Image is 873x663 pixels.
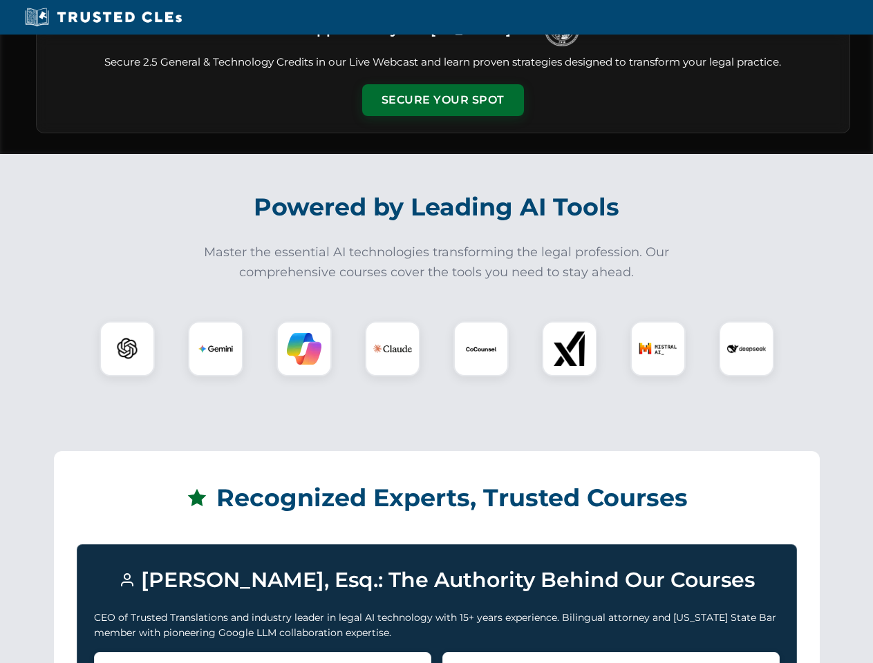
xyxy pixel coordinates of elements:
[53,55,833,70] p: Secure 2.5 General & Technology Credits in our Live Webcast and learn proven strategies designed ...
[453,321,509,376] div: CoCounsel
[287,331,321,366] img: Copilot Logo
[276,321,332,376] div: Copilot
[198,331,233,366] img: Gemini Logo
[373,329,412,368] img: Claude Logo
[639,329,677,368] img: Mistral AI Logo
[188,321,243,376] div: Gemini
[464,331,498,366] img: CoCounsel Logo
[94,610,780,641] p: CEO of Trusted Translations and industry leader in legal AI technology with 15+ years experience....
[107,329,147,369] img: ChatGPT Logo
[77,474,797,522] h2: Recognized Experts, Trusted Courses
[100,321,155,376] div: ChatGPT
[552,331,587,366] img: xAI Logo
[54,183,820,231] h2: Powered by Leading AI Tools
[21,7,186,28] img: Trusted CLEs
[727,329,766,368] img: DeepSeek Logo
[542,321,597,376] div: xAI
[94,561,780,599] h3: [PERSON_NAME], Esq.: The Authority Behind Our Courses
[362,84,524,116] button: Secure Your Spot
[630,321,686,376] div: Mistral AI
[195,242,679,282] p: Master the essential AI technologies transforming the legal profession. Our comprehensive courses...
[365,321,420,376] div: Claude
[719,321,774,376] div: DeepSeek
